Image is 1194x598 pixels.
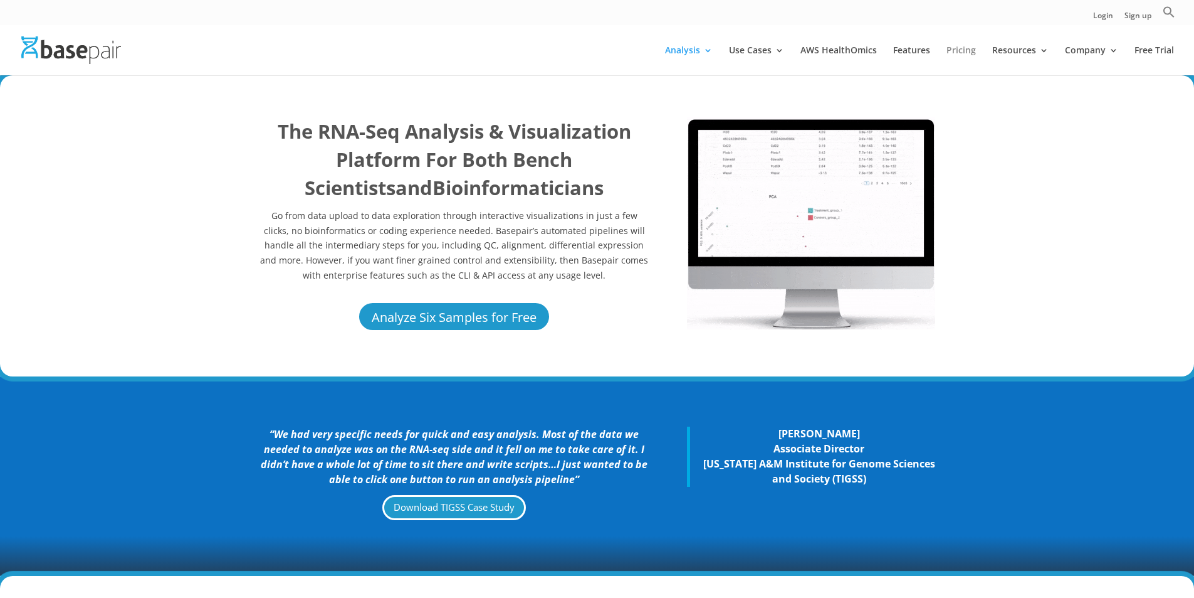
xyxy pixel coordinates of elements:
a: Search Icon Link [1163,6,1175,25]
a: Free Trial [1134,46,1174,75]
svg: Search [1163,6,1175,18]
img: RNA Seq 2022 [687,117,935,329]
strong: Associate Director [773,442,864,456]
p: Go from data upload to data exploration through interactive visualizations in just a few clicks, ... [259,208,650,283]
b: and [395,174,432,201]
a: AWS HealthOmics [800,46,877,75]
a: Features [893,46,930,75]
b: The RNA-Seq Analysis & Visualization Platform For Both Bench Scientists [278,118,631,201]
b: Bioinformaticians [432,174,604,201]
a: Use Cases [729,46,784,75]
a: Pricing [946,46,976,75]
a: Company [1065,46,1118,75]
a: Download TIGSS Case Study [382,495,526,521]
strong: [PERSON_NAME] [778,427,860,440]
strong: [US_STATE] A&M Institute for Genome Sciences and Society (TIGSS) [703,457,935,486]
img: Basepair [21,36,121,63]
a: Resources [992,46,1049,75]
a: Login [1093,12,1113,25]
a: Sign up [1124,12,1151,25]
a: Analyze Six Samples for Free [357,301,551,332]
i: “We had very specific needs for quick and easy analysis. Most of the data we needed to analyze wa... [261,427,647,486]
a: Analysis [665,46,713,75]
